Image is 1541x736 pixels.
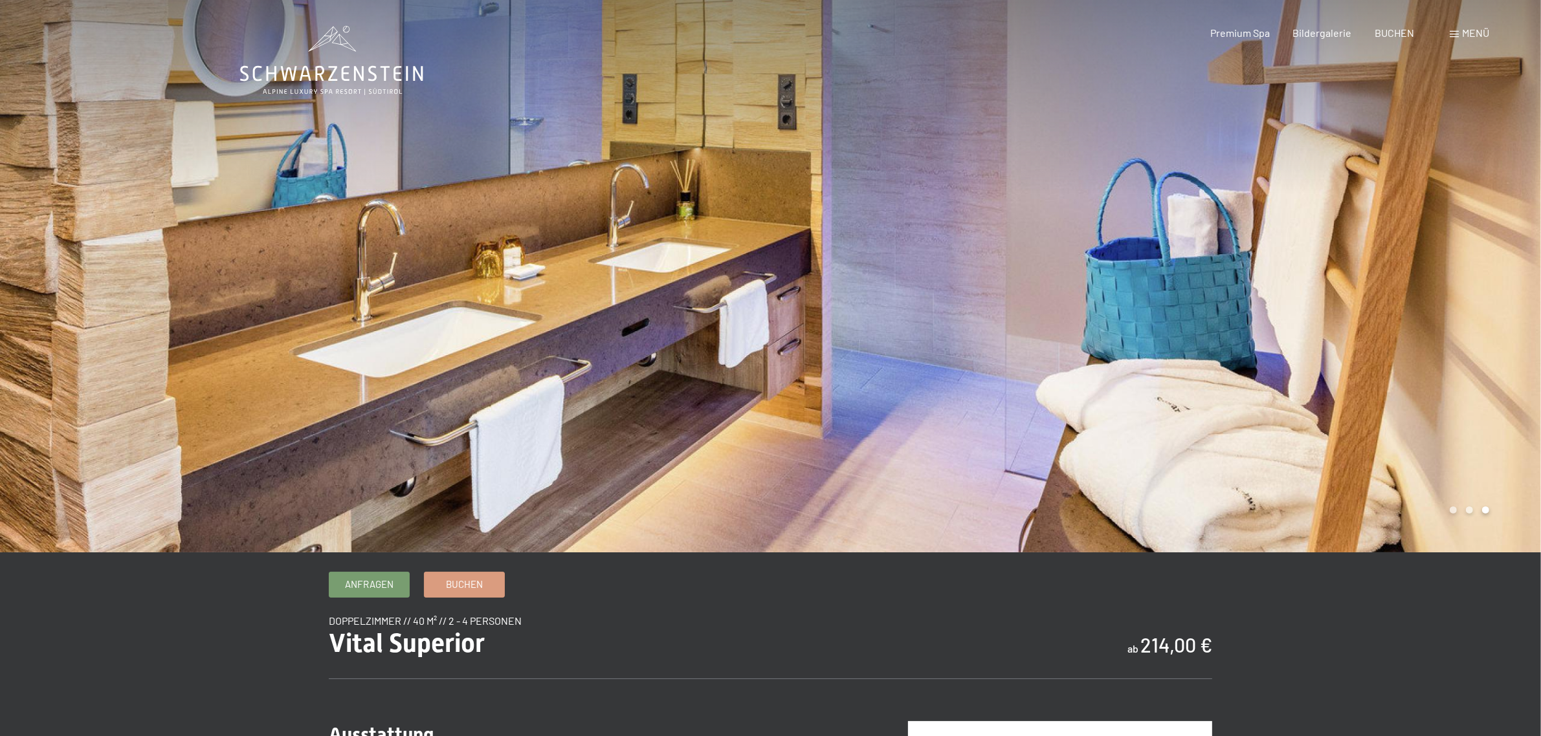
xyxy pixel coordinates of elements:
span: ab [1127,642,1138,655]
span: Vital Superior [329,628,485,658]
span: Menü [1462,27,1489,39]
span: Anfragen [345,578,394,591]
a: Buchen [425,572,504,597]
b: 214,00 € [1140,633,1212,656]
a: BUCHEN [1375,27,1414,39]
span: Doppelzimmer // 40 m² // 2 - 4 Personen [329,614,522,627]
a: Anfragen [329,572,409,597]
a: Premium Spa [1210,27,1270,39]
span: Buchen [446,578,483,591]
a: Bildergalerie [1293,27,1352,39]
